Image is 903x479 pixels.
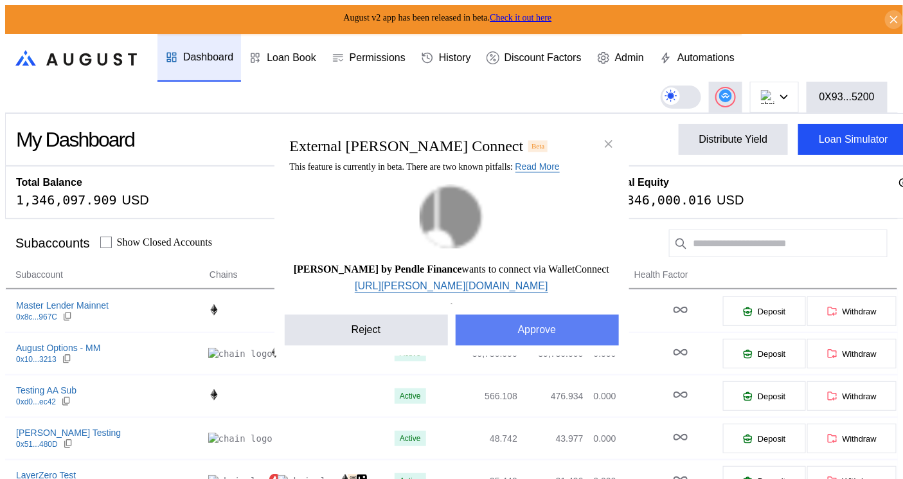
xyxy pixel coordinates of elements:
b: [PERSON_NAME] by Pendle Finance [294,264,462,275]
td: 566.108 [431,375,518,417]
span: wants to connect via WalletConnect [294,264,609,275]
span: This feature is currently in beta. There are two known pitfalls: [290,162,560,172]
div: USD [717,192,744,208]
button: Approve [456,314,619,345]
img: chain logo [761,90,775,104]
div: Loan Simulator [819,134,888,145]
div: Distribute Yield [699,134,768,145]
img: chain logo [208,304,220,316]
label: Show Closed Accounts [117,237,212,248]
span: Deposit [758,307,785,316]
td: 43.977 [518,417,584,460]
div: Admin [615,52,644,64]
div: 1,346,097.909 [16,192,117,208]
span: Health Factor [634,268,688,282]
div: Beta [528,140,548,152]
td: 48.742 [431,417,518,460]
span: Subaccount [15,268,63,282]
div: Master Lender Mainnet [16,300,109,311]
span: Withdraw [843,434,877,444]
span: Chains [210,268,238,282]
div: Active [400,434,421,443]
span: Withdraw [843,392,877,401]
button: Reject [285,314,448,345]
div: 0x51...480D [16,440,58,449]
div: 0x8c...967C [16,312,57,321]
div: Testing AA Sub [16,384,76,396]
img: chain logo [269,347,281,358]
div: Active [400,392,421,401]
div: August Options - MM [16,342,101,354]
div: My Dashboard [16,128,134,152]
div: Loan Book [267,52,316,64]
h2: Total Balance [16,177,82,188]
div: 1,346,000.016 [611,192,712,208]
a: [URL][PERSON_NAME][DOMAIN_NAME] [355,280,548,293]
span: Deposit [758,392,785,401]
span: Withdraw [843,307,877,316]
a: Read More [515,161,560,172]
div: USD [122,192,149,208]
span: Deposit [758,349,785,359]
button: close modal [598,134,619,154]
img: chain logo [208,389,220,401]
span: Deposit [758,434,785,444]
td: 0.000 [584,375,617,417]
div: 0xd0...ec42 [16,397,56,406]
span: Withdraw [843,349,877,359]
div: Dashboard [183,51,233,63]
div: 0X93...5200 [819,91,875,103]
img: chain logo [208,348,273,359]
div: History [439,52,471,64]
h2: External [PERSON_NAME] Connect [290,138,524,155]
a: Check it out here [490,13,551,23]
div: 0x10...3213 [16,355,57,364]
div: Automations [677,52,735,64]
div: [PERSON_NAME] Testing [16,427,121,438]
div: Discount Factors [505,52,582,64]
div: Permissions [350,52,406,64]
span: August v2 app has been released in beta. [344,13,552,23]
div: Subaccounts [15,236,90,251]
td: 0.000 [584,417,617,460]
h2: Total Equity [611,177,669,188]
img: Boros by Pendle Finance logo [420,184,484,248]
td: 476.934 [518,375,584,417]
img: chain logo [208,433,273,444]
